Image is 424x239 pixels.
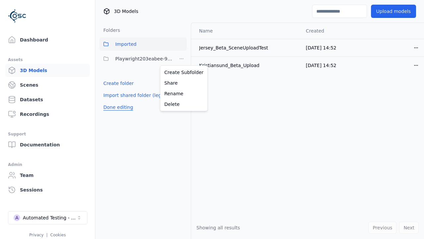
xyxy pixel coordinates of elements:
a: Rename [162,88,206,99]
a: Delete [162,99,206,110]
a: Share [162,78,206,88]
a: Create Subfolder [162,67,206,78]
